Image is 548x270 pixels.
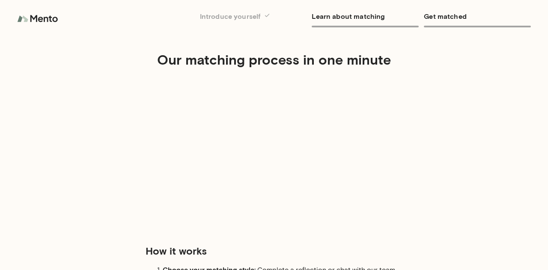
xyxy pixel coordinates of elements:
h6: Introduce yourself [200,10,307,22]
iframe: Welcome to Mento [146,76,402,230]
h6: Learn about matching [312,10,419,22]
img: logo [17,10,60,27]
h5: How it works [146,244,402,258]
h6: Get matched [424,10,531,22]
h4: Our matching process in one minute [24,51,524,68]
